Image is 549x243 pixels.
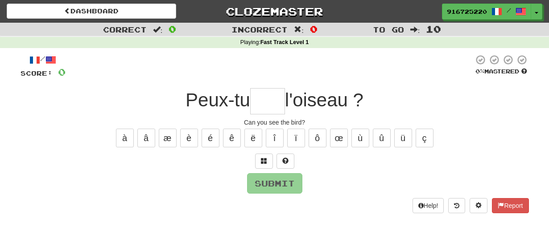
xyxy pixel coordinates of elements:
[410,26,420,33] span: :
[492,198,528,213] button: Report
[413,198,444,213] button: Help!
[448,198,465,213] button: Round history (alt+y)
[266,129,284,147] button: î
[190,4,359,19] a: Clozemaster
[159,129,177,147] button: æ
[153,26,163,33] span: :
[137,129,155,147] button: â
[21,69,53,77] span: Score:
[474,68,529,76] div: Mastered
[277,154,294,169] button: Single letter hint - you only get 1 per sentence and score half the points! alt+h
[260,39,309,45] strong: Fast Track Level 1
[309,129,326,147] button: ô
[180,129,198,147] button: è
[507,7,511,13] span: /
[116,129,134,147] button: à
[231,25,288,34] span: Incorrect
[247,173,302,194] button: Submit
[394,129,412,147] button: ü
[244,129,262,147] button: ë
[310,24,318,34] span: 0
[294,26,304,33] span: :
[351,129,369,147] button: ù
[416,129,433,147] button: ç
[330,129,348,147] button: œ
[255,154,273,169] button: Switch sentence to multiple choice alt+p
[202,129,219,147] button: é
[7,4,176,19] a: Dashboard
[373,129,391,147] button: û
[475,68,484,75] span: 0 %
[373,25,404,34] span: To go
[426,24,441,34] span: 10
[58,66,66,77] span: 0
[103,25,147,34] span: Correct
[287,129,305,147] button: ï
[447,8,487,16] span: 916725220
[169,24,176,34] span: 0
[223,129,241,147] button: ê
[186,89,250,110] span: Peux-tu
[442,4,531,20] a: 916725220 /
[21,118,529,127] div: Can you see the bird?
[285,89,363,110] span: l'oiseau ?
[21,54,66,65] div: /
